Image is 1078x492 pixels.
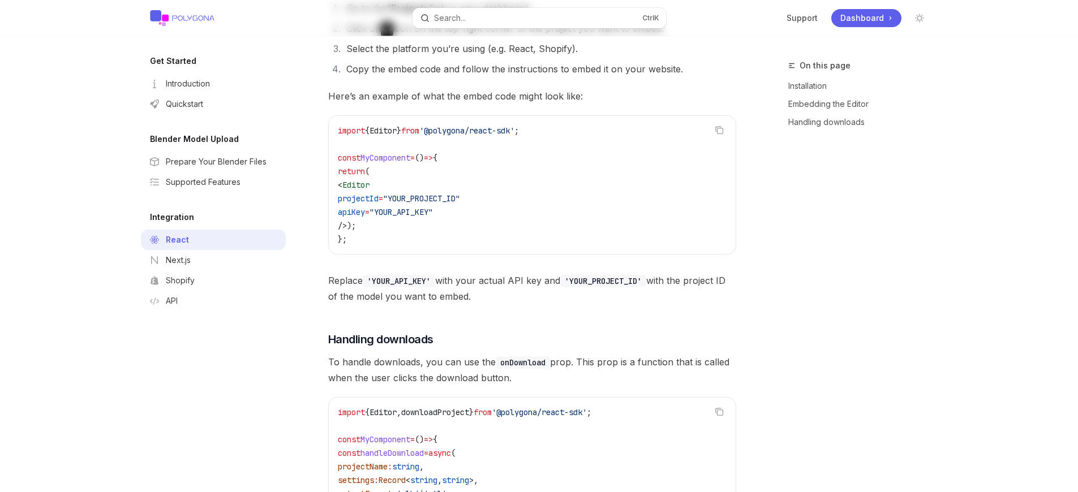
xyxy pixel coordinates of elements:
[338,126,365,136] span: import
[410,153,415,163] span: =
[328,331,433,347] span: Handling downloads
[141,270,286,291] a: Shopify
[338,221,347,231] span: />
[166,175,240,189] div: Supported Features
[360,448,424,458] span: handleDownload
[401,126,419,136] span: from
[347,221,356,231] span: );
[397,407,401,417] span: ,
[166,97,203,111] div: Quickstart
[370,407,397,417] span: Editor
[424,448,428,458] span: =
[451,448,456,458] span: (
[379,475,406,485] span: Record
[141,74,286,94] a: Introduction
[360,153,410,163] span: MyComponent
[642,14,659,23] span: Ctrl K
[338,448,360,458] span: const
[328,273,736,304] span: Replace with your actual API key and with the project ID of the model you want to embed.
[150,10,214,26] img: light logo
[587,407,591,417] span: ;
[338,166,365,176] span: return
[363,275,435,287] code: 'YOUR_API_KEY'
[434,11,466,25] div: Search...
[166,294,178,308] div: API
[379,193,383,204] span: =
[166,155,267,169] div: Prepare Your Blender Files
[392,461,419,472] span: string
[419,126,514,136] span: '@polygona/react-sdk'
[365,407,370,417] span: {
[338,153,360,163] span: const
[469,407,474,417] span: }
[831,9,901,27] a: Dashboard
[474,407,492,417] span: from
[166,77,210,90] div: Introduction
[437,475,442,485] span: ,
[410,434,415,444] span: =
[141,250,286,270] a: Next.js
[338,461,388,472] span: projectName
[338,193,379,204] span: projectId
[343,61,736,77] li: Copy the embed code and follow the instructions to embed it on your website.
[374,475,379,485] span: :
[166,274,195,287] div: Shopify
[406,475,410,485] span: <
[365,207,370,217] span: =
[166,253,191,267] div: Next.js
[401,407,469,417] span: downloadProject
[442,475,469,485] span: string
[428,448,451,458] span: async
[712,123,727,137] button: Copy the contents from the code block
[141,152,286,172] a: Prepare Your Blender Files
[415,434,424,444] span: ()
[496,356,550,369] code: onDownload
[415,153,424,163] span: ()
[712,404,727,419] button: Copy the contents from the code block
[365,126,370,136] span: {
[338,434,360,444] span: const
[370,207,433,217] span: "YOUR_API_KEY"
[788,95,938,113] a: Embedding the Editor
[424,434,433,444] span: =>
[166,233,189,247] div: React
[560,275,646,287] code: 'YOUR_PROJECT_ID'
[338,234,347,244] span: };
[788,113,938,131] a: Handling downloads
[433,434,437,444] span: {
[800,59,851,72] span: On this page
[492,407,587,417] span: '@polygona/react-sdk'
[343,41,736,57] li: Select the platform you’re using (e.g. React, Shopify).
[342,180,370,190] span: Editor
[150,132,239,146] h5: Blender Model Upload
[360,434,410,444] span: MyComponent
[514,126,519,136] span: ;
[338,207,365,217] span: apiKey
[365,166,370,176] span: (
[424,153,433,163] span: =>
[413,8,666,28] button: Search...CtrlK
[141,94,286,114] a: Quickstart
[150,54,196,68] h5: Get Started
[433,153,437,163] span: {
[328,88,736,104] span: Here’s an example of what the embed code might look like:
[840,12,884,24] span: Dashboard
[388,461,392,472] span: :
[141,291,286,311] a: API
[383,193,460,204] span: "YOUR_PROJECT_ID"
[150,210,194,224] h5: Integration
[787,12,818,24] a: Support
[328,354,736,386] span: To handle downloads, you can use the prop. This prop is a function that is called when the user c...
[410,475,437,485] span: string
[141,172,286,192] a: Supported Features
[141,230,286,250] a: React
[397,126,401,136] span: }
[338,407,365,417] span: import
[469,475,478,485] span: >,
[910,9,929,27] button: Toggle dark mode
[370,126,397,136] span: Editor
[788,77,938,95] a: Installation
[419,461,424,472] span: ,
[338,180,342,190] span: <
[338,475,374,485] span: settings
